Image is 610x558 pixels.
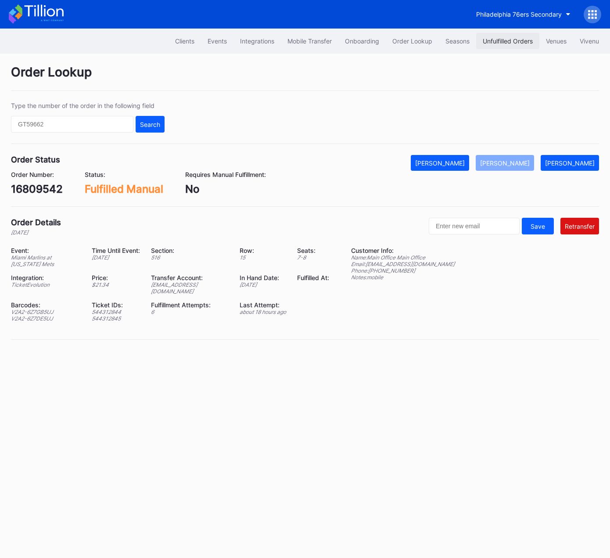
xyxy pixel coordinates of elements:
[233,33,281,49] button: Integrations
[545,159,595,167] div: [PERSON_NAME]
[476,155,534,171] button: [PERSON_NAME]
[92,254,140,261] div: [DATE]
[560,218,599,234] button: Retransfer
[476,33,539,49] button: Unfulfilled Orders
[351,254,455,261] div: Name: Main Office Main Office
[151,301,229,309] div: Fulfillment Attempts:
[11,247,81,254] div: Event:
[11,254,81,267] div: Miami Marlins at [US_STATE] Mets
[476,11,562,18] div: Philadelphia 76ers Secondary
[92,281,140,288] div: $ 21.34
[11,171,63,178] div: Order Number:
[11,155,60,164] div: Order Status
[11,229,61,236] div: [DATE]
[297,254,329,261] div: 7 - 8
[11,218,61,227] div: Order Details
[92,309,140,315] div: 544312844
[85,171,163,178] div: Status:
[11,116,133,133] input: GT59662
[573,33,606,49] button: Vivenu
[351,247,455,254] div: Customer Info:
[92,247,140,254] div: Time Until Event:
[11,309,81,315] div: V2A2-6Z7GB5UJ
[240,274,286,281] div: In Hand Date:
[11,281,81,288] div: TicketEvolution
[580,37,599,45] div: Vivenu
[351,261,455,267] div: Email: [EMAIL_ADDRESS][DOMAIN_NAME]
[201,33,233,49] button: Events
[429,218,520,234] input: Enter new email
[338,33,386,49] button: Onboarding
[240,301,286,309] div: Last Attempt:
[351,274,455,281] div: Notes: mobile
[240,247,286,254] div: Row:
[281,33,338,49] button: Mobile Transfer
[539,33,573,49] button: Venues
[11,274,81,281] div: Integration:
[351,267,455,274] div: Phone: [PHONE_NUMBER]
[140,121,160,128] div: Search
[297,274,329,281] div: Fulfilled At:
[151,247,229,254] div: Section:
[151,274,229,281] div: Transfer Account:
[92,274,140,281] div: Price:
[151,254,229,261] div: 516
[11,65,599,91] div: Order Lookup
[92,301,140,309] div: Ticket IDs:
[136,116,165,133] button: Search
[240,309,286,315] div: about 18 hours ago
[85,183,163,195] div: Fulfilled Manual
[92,315,140,322] div: 544312845
[240,37,274,45] div: Integrations
[531,223,545,230] div: Save
[445,37,470,45] div: Seasons
[11,102,165,109] div: Type the number of the order in the following field
[439,33,476,49] button: Seasons
[546,37,567,45] div: Venues
[565,223,595,230] div: Retransfer
[345,37,379,45] div: Onboarding
[392,37,432,45] div: Order Lookup
[151,281,229,295] div: [EMAIL_ADDRESS][DOMAIN_NAME]
[411,155,469,171] button: [PERSON_NAME]
[208,37,227,45] div: Events
[151,309,229,315] div: 6
[522,218,554,234] button: Save
[185,171,266,178] div: Requires Manual Fulfillment:
[480,159,530,167] div: [PERSON_NAME]
[169,33,201,49] button: Clients
[541,155,599,171] button: [PERSON_NAME]
[240,281,286,288] div: [DATE]
[415,159,465,167] div: [PERSON_NAME]
[11,183,63,195] div: 16809542
[175,37,194,45] div: Clients
[386,33,439,49] button: Order Lookup
[287,37,332,45] div: Mobile Transfer
[470,6,577,22] button: Philadelphia 76ers Secondary
[185,183,266,195] div: No
[11,301,81,309] div: Barcodes:
[483,37,533,45] div: Unfulfilled Orders
[297,247,329,254] div: Seats:
[11,315,81,322] div: V2A2-6Z7DE5UJ
[240,254,286,261] div: 15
